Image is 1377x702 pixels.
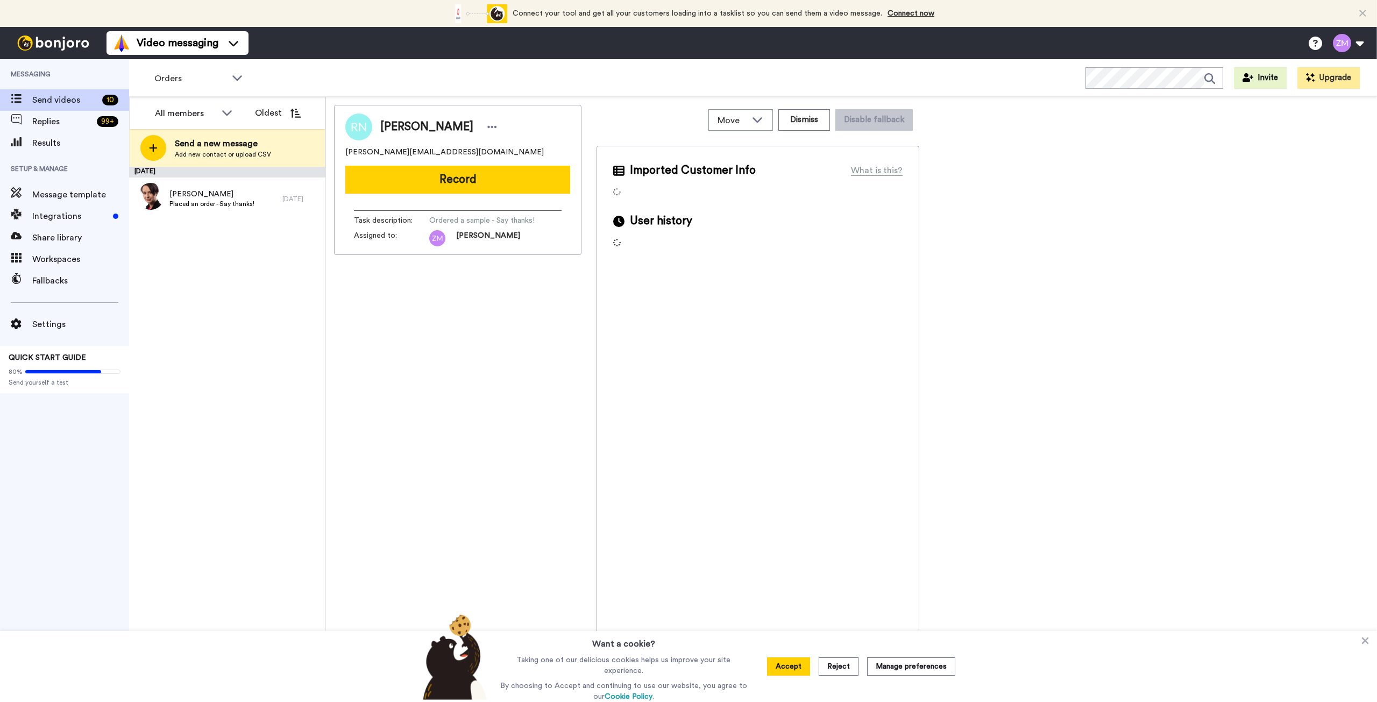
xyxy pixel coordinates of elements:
[154,72,226,85] span: Orders
[851,164,903,177] div: What is this?
[448,4,507,23] div: animation
[413,614,493,700] img: bear-with-cookie.png
[819,657,858,676] button: Reject
[867,657,955,676] button: Manage preferences
[630,213,692,229] span: User history
[345,147,544,158] span: [PERSON_NAME][EMAIL_ADDRESS][DOMAIN_NAME]
[9,378,120,387] span: Send yourself a test
[380,119,473,135] span: [PERSON_NAME]
[630,162,756,179] span: Imported Customer Info
[175,137,271,150] span: Send a new message
[247,102,309,124] button: Oldest
[32,274,129,287] span: Fallbacks
[1234,67,1287,89] button: Invite
[767,657,810,676] button: Accept
[32,210,109,223] span: Integrations
[9,354,86,361] span: QUICK START GUIDE
[345,114,372,140] img: Image of Roksana Napieralska
[32,137,129,150] span: Results
[32,115,93,128] span: Replies
[354,230,429,246] span: Assigned to:
[32,231,129,244] span: Share library
[137,183,164,210] img: d43c6ec1-2b81-4e56-b0c9-782e9895adf1.jpg
[429,230,445,246] img: zm.png
[32,253,129,266] span: Workspaces
[32,94,98,107] span: Send videos
[498,655,750,676] p: Taking one of our delicious cookies helps us improve your site experience.
[345,166,570,194] button: Record
[456,230,520,246] span: [PERSON_NAME]
[169,200,254,208] span: Placed an order - Say thanks!
[169,189,254,200] span: [PERSON_NAME]
[1297,67,1360,89] button: Upgrade
[718,114,747,127] span: Move
[9,367,23,376] span: 80%
[113,34,130,52] img: vm-color.svg
[32,318,129,331] span: Settings
[282,195,320,203] div: [DATE]
[13,36,94,51] img: bj-logo-header-white.svg
[513,10,882,17] span: Connect your tool and get all your customers loading into a tasklist so you can send them a video...
[605,693,652,700] a: Cookie Policy
[778,109,830,131] button: Dismiss
[102,95,118,105] div: 10
[354,215,429,226] span: Task description :
[888,10,934,17] a: Connect now
[137,36,218,51] span: Video messaging
[498,680,750,702] p: By choosing to Accept and continuing to use our website, you agree to our .
[429,215,535,226] span: Ordered a sample - Say thanks!
[175,150,271,159] span: Add new contact or upload CSV
[835,109,913,131] button: Disable fallback
[97,116,118,127] div: 99 +
[129,167,325,178] div: [DATE]
[155,107,216,120] div: All members
[32,188,129,201] span: Message template
[592,631,655,650] h3: Want a cookie?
